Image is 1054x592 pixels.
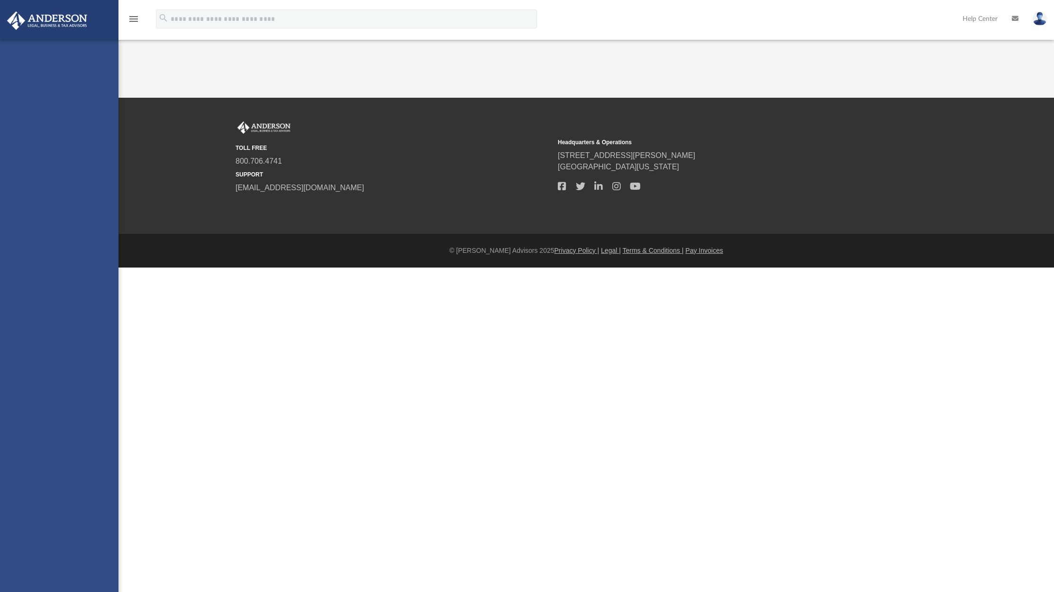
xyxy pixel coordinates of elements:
[601,247,621,254] a: Legal |
[236,144,551,152] small: TOLL FREE
[236,184,364,192] a: [EMAIL_ADDRESS][DOMAIN_NAME]
[128,18,139,25] a: menu
[623,247,684,254] a: Terms & Conditions |
[128,13,139,25] i: menu
[236,157,282,165] a: 800.706.4741
[558,138,873,147] small: Headquarters & Operations
[4,11,90,30] img: Anderson Advisors Platinum Portal
[1033,12,1047,26] img: User Pic
[118,246,1054,256] div: © [PERSON_NAME] Advisors 2025
[236,121,292,134] img: Anderson Advisors Platinum Portal
[158,13,169,23] i: search
[685,247,723,254] a: Pay Invoices
[236,170,551,179] small: SUPPORT
[558,151,695,159] a: [STREET_ADDRESS][PERSON_NAME]
[554,247,600,254] a: Privacy Policy |
[558,163,679,171] a: [GEOGRAPHIC_DATA][US_STATE]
